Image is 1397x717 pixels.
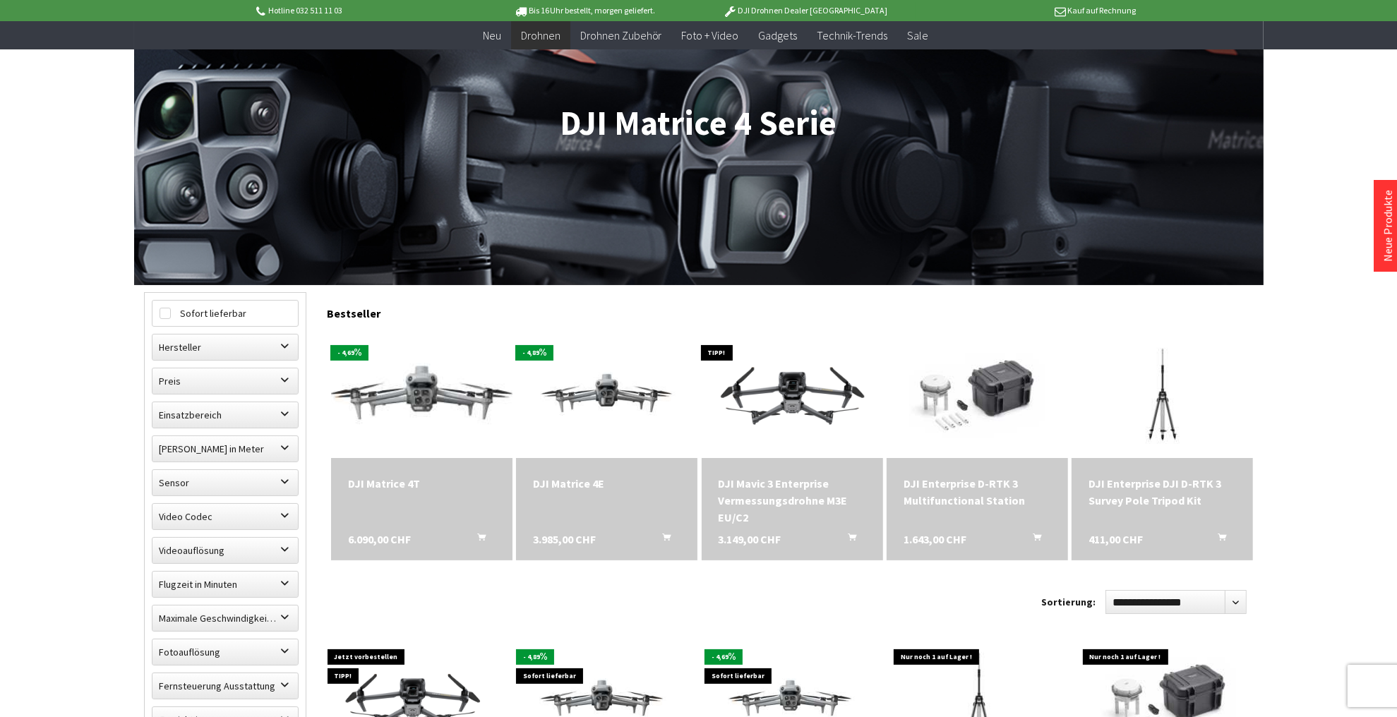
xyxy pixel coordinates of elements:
[533,475,680,492] a: DJI Matrice 4E 3.985,00 CHF In den Warenkorb
[817,28,888,42] span: Technik-Trends
[1042,591,1096,613] label: Sortierung:
[152,402,298,428] label: Einsatzbereich
[570,21,672,50] a: Drohnen Zubehör
[328,292,1254,327] div: Bestseller
[348,531,411,548] span: 6.090,00 CHF
[695,2,916,19] p: DJI Drohnen Dealer [GEOGRAPHIC_DATA]
[892,331,1062,458] img: DJI Enterprise D-RTK 3 Multifunctional Station
[1089,475,1236,509] div: DJI Enterprise DJI D-RTK 3 Survey Pole Tripod Kit
[474,2,695,19] p: Bis 16 Uhr bestellt, morgen geliefert.
[152,368,298,394] label: Preis
[144,106,1254,141] h1: DJI Matrice 4 Serie
[1089,531,1143,548] span: 411,00 CHF
[1016,531,1050,549] button: In den Warenkorb
[473,21,511,50] a: Neu
[460,531,494,549] button: In den Warenkorb
[152,605,298,631] label: Maximale Geschwindigkeit in km/h
[808,21,898,50] a: Technik-Trends
[749,21,808,50] a: Gadgets
[831,531,865,549] button: In den Warenkorb
[152,639,298,665] label: Fotoauflösung
[1381,190,1395,262] a: Neue Produkte
[152,335,298,360] label: Hersteller
[533,475,680,492] div: DJI Matrice 4E
[672,21,749,50] a: Foto + Video
[152,504,298,529] label: Video Codec
[516,343,697,445] img: DJI Matrice 4E
[152,673,298,699] label: Fernsteuerung Ausstattung
[254,2,474,19] p: Hotline 032 511 11 03
[904,531,966,548] span: 1.643,00 CHF
[702,343,883,445] img: DJI Mavic 3E
[904,475,1051,509] a: DJI Enterprise D-RTK 3 Multifunctional Station 1.643,00 CHF In den Warenkorb
[904,475,1051,509] div: DJI Enterprise D-RTK 3 Multifunctional Station
[483,28,501,42] span: Neu
[511,21,570,50] a: Drohnen
[152,572,298,597] label: Flugzeit in Minuten
[719,475,866,526] div: DJI Mavic 3 Enterprise Vermessungsdrohne M3E EU/C2
[645,531,679,549] button: In den Warenkorb
[719,531,781,548] span: 3.149,00 CHF
[533,531,596,548] span: 3.985,00 CHF
[580,28,662,42] span: Drohnen Zubehör
[152,470,298,495] label: Sensor
[348,475,496,492] div: DJI Matrice 4T
[521,28,560,42] span: Drohnen
[682,28,739,42] span: Foto + Video
[719,475,866,526] a: DJI Mavic 3 Enterprise Vermessungsdrohne M3E EU/C2 3.149,00 CHF In den Warenkorb
[152,538,298,563] label: Videoauflösung
[916,2,1136,19] p: Kauf auf Rechnung
[898,21,939,50] a: Sale
[152,436,298,462] label: Maximale Flughöhe in Meter
[759,28,798,42] span: Gadgets
[1201,531,1235,549] button: In den Warenkorb
[908,28,929,42] span: Sale
[348,475,496,492] a: DJI Matrice 4T 6.090,00 CHF In den Warenkorb
[1089,475,1236,509] a: DJI Enterprise DJI D-RTK 3 Survey Pole Tripod Kit 411,00 CHF In den Warenkorb
[1078,331,1247,458] img: DJI Enterprise DJI D-RTK 3 Survey Pole Tripod Kit
[152,301,298,326] label: Sofort lieferbar
[294,323,548,466] img: DJI Matrice 4T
